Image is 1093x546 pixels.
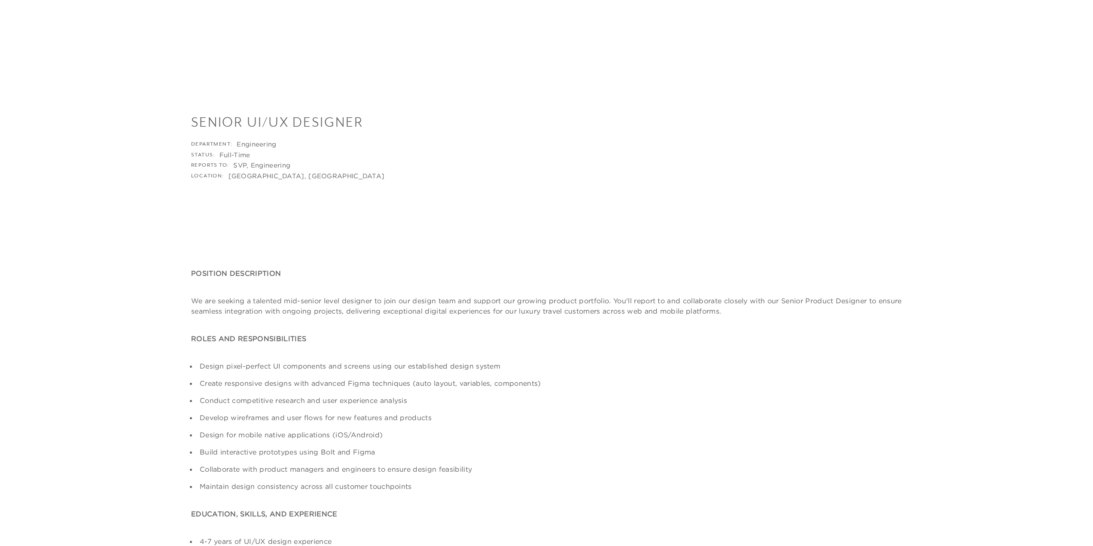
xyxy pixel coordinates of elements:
strong: POSITION DESCRIPTION [191,269,281,278]
a: The Collection [448,27,514,52]
a: Membership [527,27,580,52]
div: Full-Time [219,151,250,159]
h3: Senior UI/UX Designer [191,113,902,131]
div: [GEOGRAPHIC_DATA], [GEOGRAPHIC_DATA] [228,172,385,180]
li: Design for mobile native applications (iOS/Android) [197,430,902,440]
a: Community [593,27,645,52]
div: Status: [191,151,215,159]
div: Reports to: [191,161,229,170]
li: Build interactive prototypes using Bolt and Figma [197,447,902,457]
div: SVP, Engineering [233,161,290,170]
li: Develop wireframes and user flows for new features and products [197,412,902,423]
div: Engineering [237,140,276,149]
li: Design pixel-perfect UI components and screens using our established design system [197,361,902,371]
li: Collaborate with product managers and engineers to ensure design feasibility [197,464,902,474]
a: Member Login [982,9,1025,17]
li: Maintain design consistency across all customer touchpoints [197,481,902,491]
strong: EDUCATION, SKILLS, AND EXPERIENCE [191,509,338,518]
li: Create responsive designs with advanced Figma techniques (auto layout, variables, components) [197,378,902,388]
div: Location: [191,172,224,180]
a: Get Started [46,9,83,17]
li: Conduct competitive research and user experience analysis [197,395,902,406]
strong: ROLES AND RESPONSIBILITIES [191,334,306,343]
p: We are seeking a talented mid-senior level designer to join our design team and support our growi... [191,296,902,316]
div: Department: [191,140,232,149]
